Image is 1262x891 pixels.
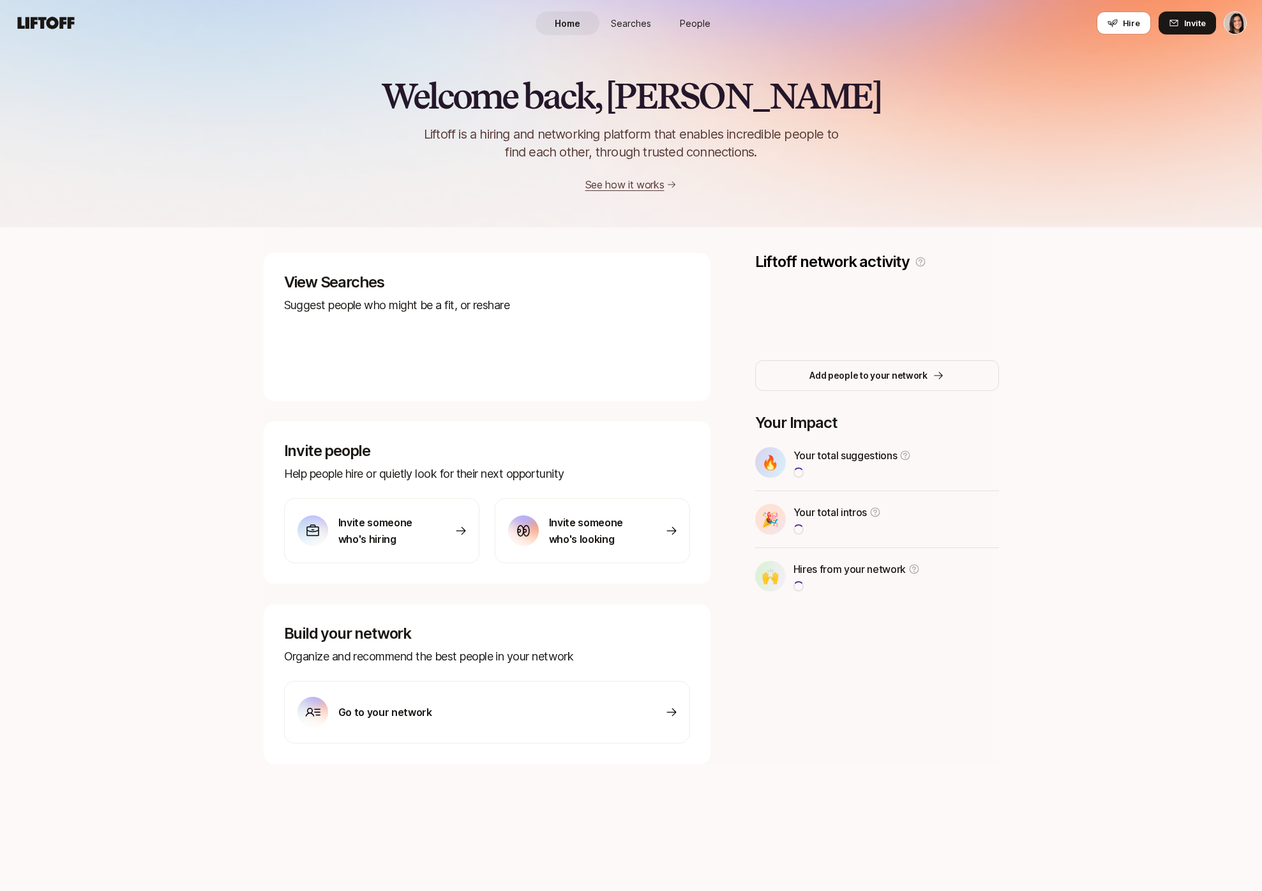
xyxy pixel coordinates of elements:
button: Eleanor Morgan [1224,11,1247,34]
span: People [680,17,710,30]
p: Your Impact [755,414,999,432]
p: Your total intros [793,504,868,521]
p: Hires from your network [793,561,906,577]
p: Invite people [284,442,690,460]
div: 🔥 [755,447,786,478]
a: People [663,11,727,35]
a: Searches [599,11,663,35]
p: Help people hire or quietly look for their next opportunity [284,465,690,483]
p: Add people to your network [809,368,928,383]
a: Home [536,11,599,35]
button: Hire [1097,11,1151,34]
span: Home [555,17,580,30]
a: See how it works [585,178,665,191]
p: View Searches [284,273,690,291]
button: Add people to your network [755,360,999,391]
div: 🙌 [755,561,786,591]
p: Organize and recommend the best people in your network [284,648,690,666]
p: Suggest people who might be a fit, or reshare [284,296,690,314]
p: Go to your network [338,704,432,720]
p: Invite someone who's hiring [338,514,428,547]
p: Your total suggestions [793,447,898,464]
p: Build your network [284,625,690,643]
img: Eleanor Morgan [1224,12,1246,34]
div: 🎉 [755,504,786,535]
p: Liftoff network activity [755,253,910,271]
p: Liftoff is a hiring and networking platform that enables incredible people to find each other, th... [403,125,860,161]
span: Searches [611,17,651,30]
p: Invite someone who's looking [549,514,638,547]
h2: Welcome back, [PERSON_NAME] [381,77,881,115]
button: Invite [1159,11,1216,34]
span: Hire [1123,17,1140,29]
span: Invite [1184,17,1206,29]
